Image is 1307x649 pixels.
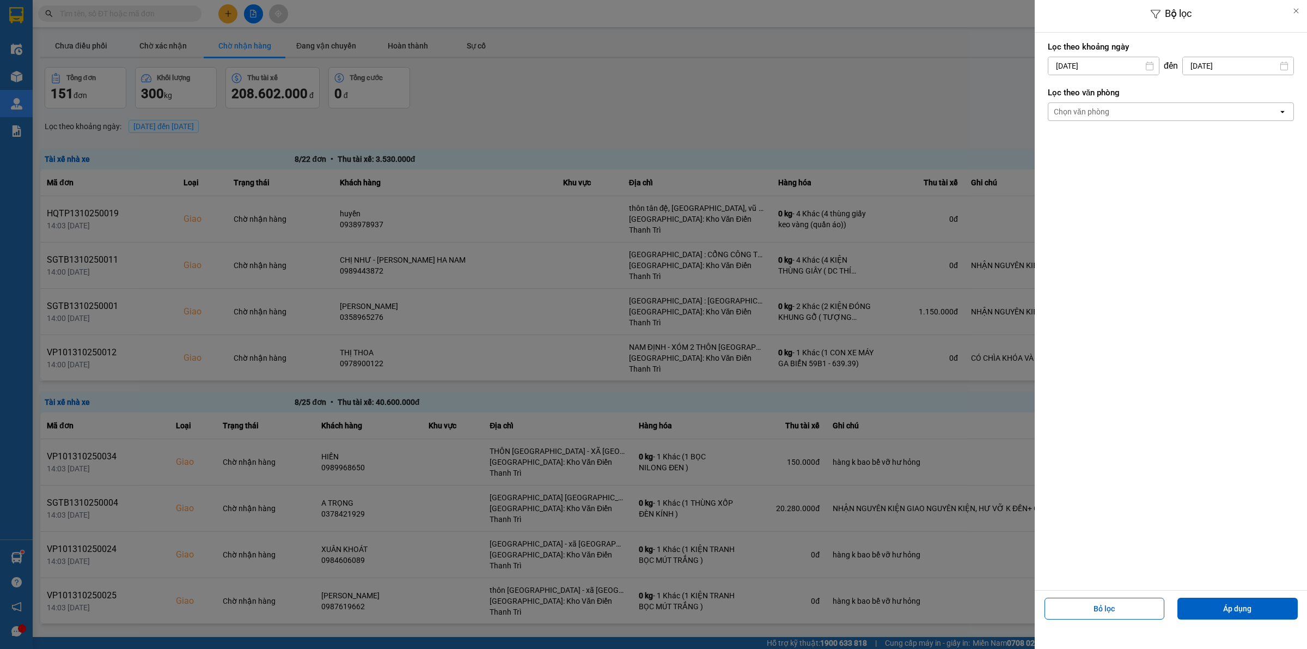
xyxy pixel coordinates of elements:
div: Chọn văn phòng [1054,106,1109,117]
div: đến [1159,60,1182,71]
span: Bộ lọc [1165,8,1192,19]
button: Áp dụng [1177,598,1298,620]
label: Lọc theo khoảng ngày [1048,41,1294,52]
input: Select a date. [1048,57,1159,75]
svg: open [1278,107,1287,116]
label: Lọc theo văn phòng [1048,87,1294,98]
button: Bỏ lọc [1045,598,1165,620]
input: Select a date. [1183,57,1293,75]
